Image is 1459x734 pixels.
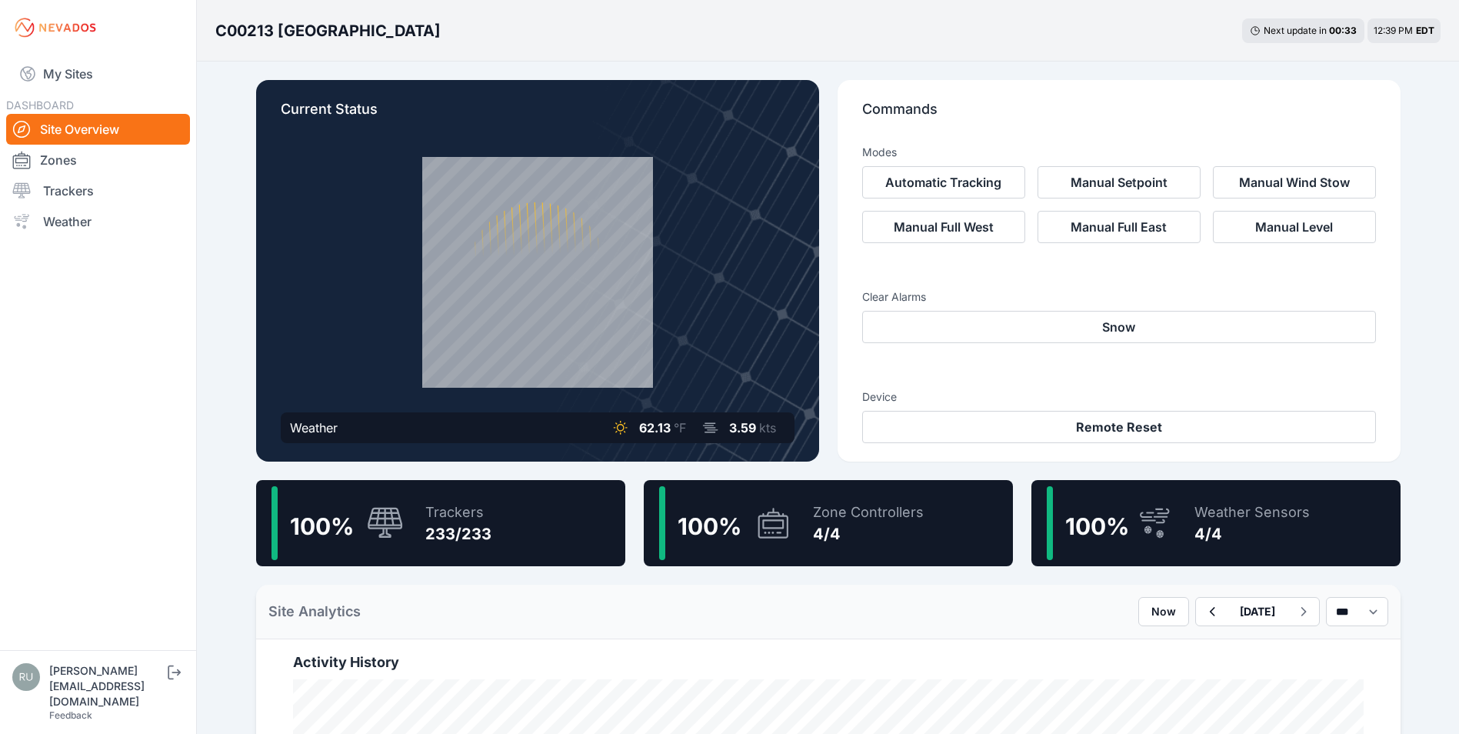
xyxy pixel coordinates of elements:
[862,289,1376,305] h3: Clear Alarms
[1416,25,1434,36] span: EDT
[6,206,190,237] a: Weather
[290,512,354,540] span: 100 %
[813,523,924,545] div: 4/4
[678,512,741,540] span: 100 %
[425,523,491,545] div: 233/233
[6,145,190,175] a: Zones
[862,98,1376,132] p: Commands
[215,11,441,51] nav: Breadcrumb
[1065,512,1129,540] span: 100 %
[729,420,756,435] span: 3.59
[1194,523,1310,545] div: 4/4
[674,420,686,435] span: °F
[862,145,897,160] h3: Modes
[1264,25,1327,36] span: Next update in
[1031,480,1401,566] a: 100%Weather Sensors4/4
[1213,211,1376,243] button: Manual Level
[813,502,924,523] div: Zone Controllers
[1213,166,1376,199] button: Manual Wind Stow
[1329,25,1357,37] div: 00 : 33
[862,311,1376,343] button: Snow
[862,389,1376,405] h3: Device
[644,480,1013,566] a: 100%Zone Controllers4/4
[1194,502,1310,523] div: Weather Sensors
[6,114,190,145] a: Site Overview
[49,709,92,721] a: Feedback
[12,663,40,691] img: russell@nevados.solar
[425,502,491,523] div: Trackers
[49,663,165,709] div: [PERSON_NAME][EMAIL_ADDRESS][DOMAIN_NAME]
[1038,211,1201,243] button: Manual Full East
[12,15,98,40] img: Nevados
[6,98,74,112] span: DASHBOARD
[862,166,1025,199] button: Automatic Tracking
[1138,597,1189,626] button: Now
[256,480,625,566] a: 100%Trackers233/233
[268,601,361,622] h2: Site Analytics
[6,55,190,92] a: My Sites
[281,98,794,132] p: Current Status
[6,175,190,206] a: Trackers
[1227,598,1287,626] button: [DATE]
[862,411,1376,443] button: Remote Reset
[1038,166,1201,199] button: Manual Setpoint
[293,652,1364,673] h2: Activity History
[759,420,776,435] span: kts
[290,419,338,437] div: Weather
[215,20,441,42] h3: C00213 [GEOGRAPHIC_DATA]
[862,211,1025,243] button: Manual Full West
[639,420,671,435] span: 62.13
[1374,25,1413,36] span: 12:39 PM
